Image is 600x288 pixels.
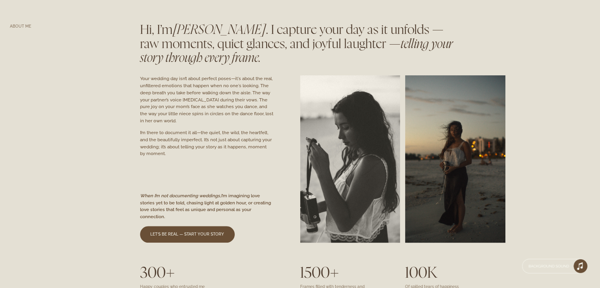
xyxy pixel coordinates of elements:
div: 1500 [300,266,354,281]
div: 100 [405,266,488,281]
a: Let’s Be Real — Start Your Story [140,226,235,243]
div: I’m there to document it all—the quiet, the wild, the heartfelt, and the beautifully imperfect. I... [140,129,275,157]
em: When I’m not documenting weddings, [140,193,221,198]
span: [PERSON_NAME] [173,24,266,36]
div: About me [10,23,34,29]
div: 300 [140,266,183,281]
div: I’m imagining love stories yet to be told, chasing light at golden hour, or creating love stories... [140,193,276,221]
div: Your wedding day isn’t about perfect poses—it's about the real, unfiltered emotions that happen w... [140,75,275,124]
div: Hi, I’m . I capture your day as it unfolds — raw moments, quiet glances, and joyful laughter — [140,23,458,65]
